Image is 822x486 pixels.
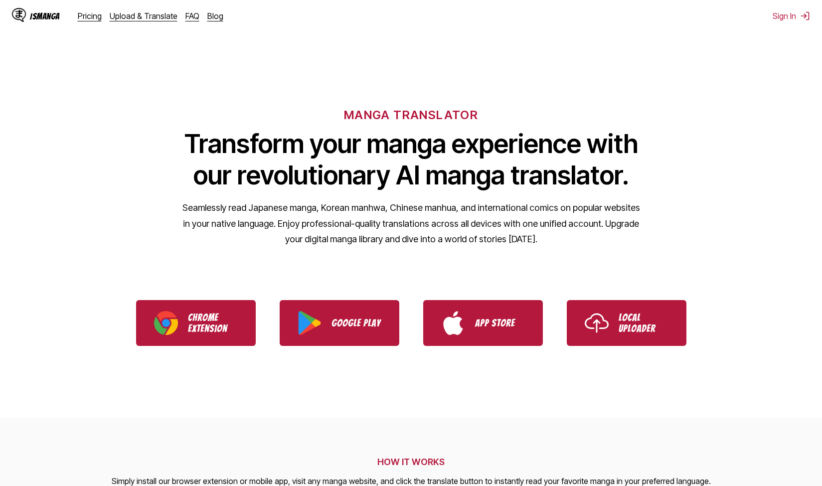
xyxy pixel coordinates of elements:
p: Local Uploader [619,312,668,334]
p: Seamlessly read Japanese manga, Korean manhwa, Chinese manhua, and international comics on popula... [182,200,641,247]
a: Blog [207,11,223,21]
a: Pricing [78,11,102,21]
button: Sign In [773,11,810,21]
img: Google Play logo [298,311,322,335]
p: App Store [475,318,525,328]
a: IsManga LogoIsManga [12,8,78,24]
p: Chrome Extension [188,312,238,334]
img: IsManga Logo [12,8,26,22]
img: Upload icon [585,311,609,335]
img: Sign out [800,11,810,21]
h1: Transform your manga experience with our revolutionary AI manga translator. [182,128,641,191]
img: App Store logo [441,311,465,335]
a: FAQ [185,11,199,21]
div: IsManga [30,11,60,21]
a: Use IsManga Local Uploader [567,300,686,346]
a: Upload & Translate [110,11,177,21]
a: Download IsManga from Google Play [280,300,399,346]
h6: MANGA TRANSLATOR [344,108,478,122]
h2: HOW IT WORKS [112,457,711,467]
a: Download IsManga from App Store [423,300,543,346]
img: Chrome logo [154,311,178,335]
p: Google Play [331,318,381,328]
a: Download IsManga Chrome Extension [136,300,256,346]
